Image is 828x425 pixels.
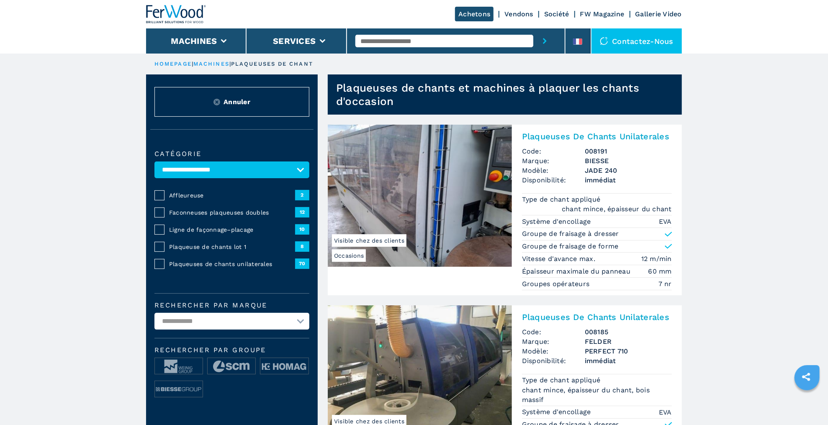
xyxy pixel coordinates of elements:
button: Services [273,36,316,46]
span: 70 [295,259,309,269]
span: | [192,61,193,67]
span: Plaqueuses de chants unilaterales [169,260,295,268]
span: Disponibilité: [522,175,585,185]
img: Ferwood [146,5,206,23]
h1: Plaqueuses de chants et machines à plaquer les chants d'occasion [336,81,682,108]
span: 2 [295,190,309,200]
p: Vitesse d'avance max. [522,254,598,264]
h3: 008191 [585,146,672,156]
p: Système d'encollage [522,407,593,417]
span: 10 [295,224,309,234]
em: 60 mm [648,266,672,276]
a: HOMEPAGE [154,61,192,67]
em: 7 nr [658,279,672,289]
label: catégorie [154,151,309,157]
span: Annuler [224,97,250,107]
p: Type de chant appliqué [522,376,603,385]
p: Groupes opérateurs [522,279,592,289]
em: EVA [659,407,672,417]
em: 12 m/min [641,254,672,264]
p: Type de chant appliqué [522,195,603,204]
p: plaqueuses de chant [231,60,313,68]
span: Rechercher par groupe [154,347,309,353]
em: EVA [659,217,672,226]
img: Reset [213,99,220,105]
a: Gallerie Video [635,10,682,18]
p: Groupe de fraisage de forme [522,242,619,251]
p: Groupe de fraisage à dresser [522,229,619,238]
span: immédiat [585,175,672,185]
p: Épaisseur maximale du panneau [522,267,633,276]
span: Disponibilité: [522,356,585,366]
span: Code: [522,146,585,156]
span: | [229,61,231,67]
span: Marque: [522,337,585,346]
span: 12 [295,207,309,217]
h3: FELDER [585,337,672,346]
span: Plaqueuse de chants lot 1 [169,243,295,251]
button: Machines [171,36,217,46]
a: sharethis [796,366,817,387]
a: Vendons [504,10,533,18]
a: FW Magazine [580,10,625,18]
span: Marque: [522,156,585,166]
span: Affleureuse [169,191,295,200]
img: image [155,381,203,398]
div: Contactez-nous [591,28,682,54]
span: Occasions [332,249,366,262]
span: Modèle: [522,346,585,356]
span: Faconneuses plaqueuses doubles [169,208,295,217]
h2: Plaqueuses De Chants Unilaterales [522,131,672,141]
em: chant mince, épaisseur du chant, bois massif [522,385,672,405]
h3: JADE 240 [585,166,672,175]
h3: PERFECT 710 [585,346,672,356]
span: Visible chez des clients [332,234,406,247]
iframe: Chat [792,387,822,419]
h3: BIESSE [585,156,672,166]
a: machines [193,61,229,67]
img: Contactez-nous [600,37,608,45]
img: image [260,358,308,375]
h3: 008185 [585,327,672,337]
em: chant mince, épaisseur du chant [562,204,672,214]
a: Achetons [455,7,494,21]
span: 8 [295,241,309,251]
p: Système d'encollage [522,217,593,226]
a: Plaqueuses De Chants Unilaterales BIESSE JADE 240OccasionsVisible chez des clientsPlaqueuses De C... [328,125,682,295]
a: Société [544,10,569,18]
span: Modèle: [522,166,585,175]
button: ResetAnnuler [154,87,309,117]
span: immédiat [585,356,672,366]
label: Rechercher par marque [154,302,309,309]
img: image [155,358,203,375]
button: submit-button [533,28,556,54]
span: Code: [522,327,585,337]
img: image [208,358,255,375]
span: Ligne de façonnage–placage [169,225,295,234]
h2: Plaqueuses De Chants Unilaterales [522,312,672,322]
img: Plaqueuses De Chants Unilaterales BIESSE JADE 240 [328,125,512,267]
